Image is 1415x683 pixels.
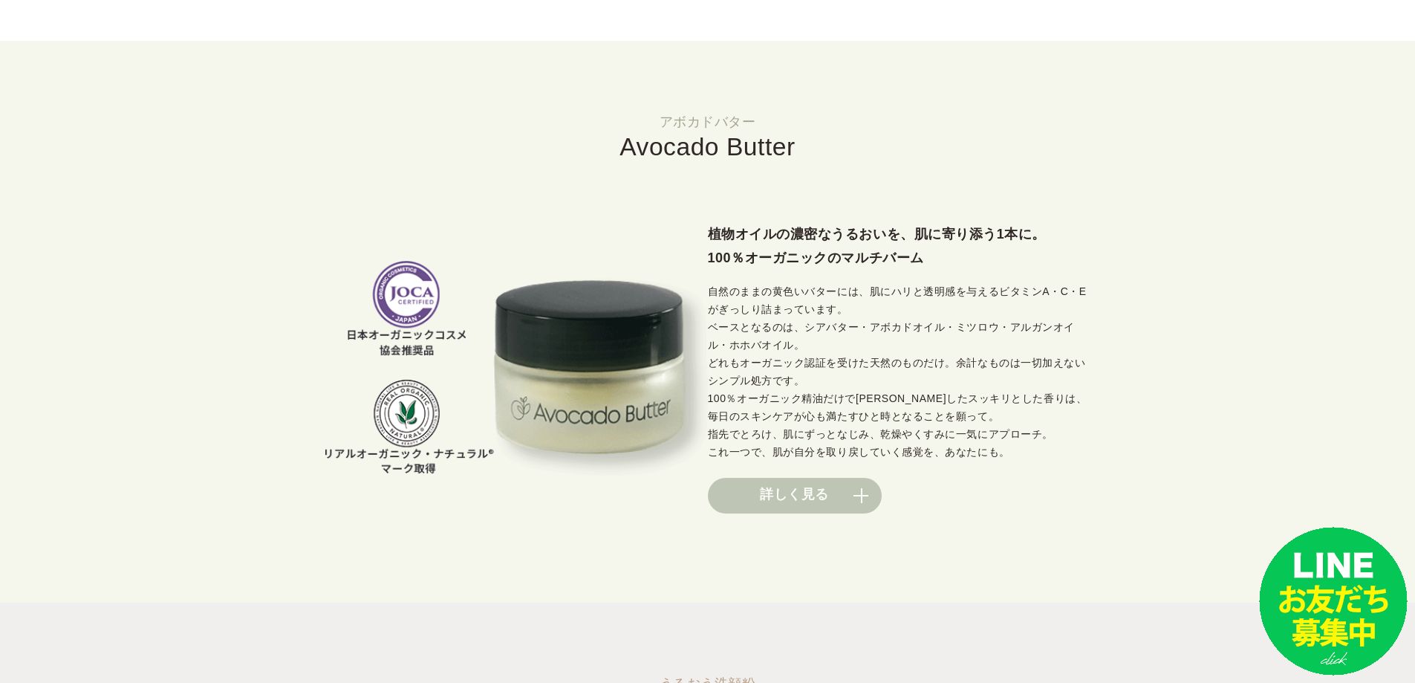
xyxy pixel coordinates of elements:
a: 詳しく見る [708,478,882,514]
img: アボカドバター [325,261,708,476]
span: Avocado Butter [619,133,796,161]
img: small_line.png [1259,527,1408,676]
p: 自然のままの黄色いバターには、肌にハリと透明感を与えるビタミンA・C・Eがぎっしり詰まっています。 ベースとなるのは、シアバター・アボカドオイル・ミツロウ・アルガンオイル・ホホバオイル。 どれも... [708,283,1090,462]
h3: 植物オイルの濃密なうるおいを、肌に寄り添う1本に。 100％オーガニックのマルチバーム [708,223,1090,271]
small: アボカドバター [30,115,1385,129]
